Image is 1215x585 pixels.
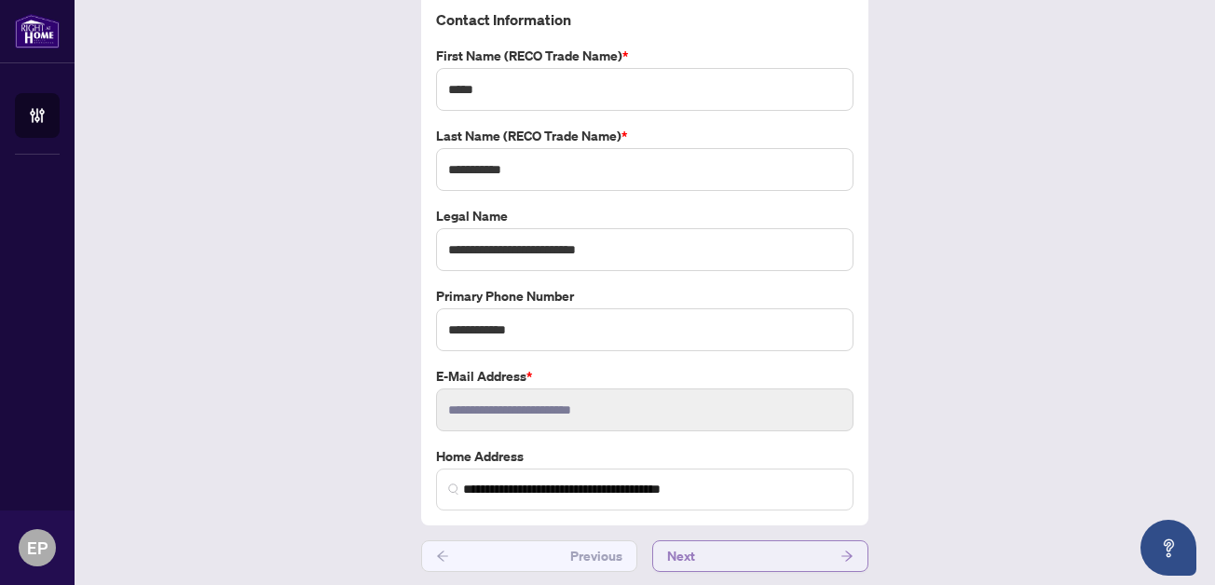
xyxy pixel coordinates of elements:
button: Previous [421,540,637,572]
span: arrow-right [840,550,853,563]
label: First Name (RECO Trade Name) [436,46,853,66]
label: E-mail Address [436,366,853,387]
button: Next [652,540,868,572]
h4: Contact Information [436,8,853,31]
button: Open asap [1140,520,1196,576]
label: Last Name (RECO Trade Name) [436,126,853,146]
span: EP [27,535,48,561]
label: Legal Name [436,206,853,226]
img: logo [15,14,60,48]
label: Home Address [436,446,853,467]
img: search_icon [448,483,459,495]
span: Next [667,541,695,571]
label: Primary Phone Number [436,286,853,306]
